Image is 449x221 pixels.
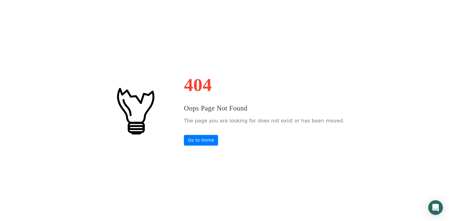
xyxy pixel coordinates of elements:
[184,103,344,114] h3: Oops Page Not Found
[428,200,443,215] div: Open Intercom Messenger
[184,76,344,94] h1: 404
[184,116,344,125] p: The page you are looking for does not exist or has been moved.
[184,135,218,146] a: Go to Home
[104,80,166,141] img: #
